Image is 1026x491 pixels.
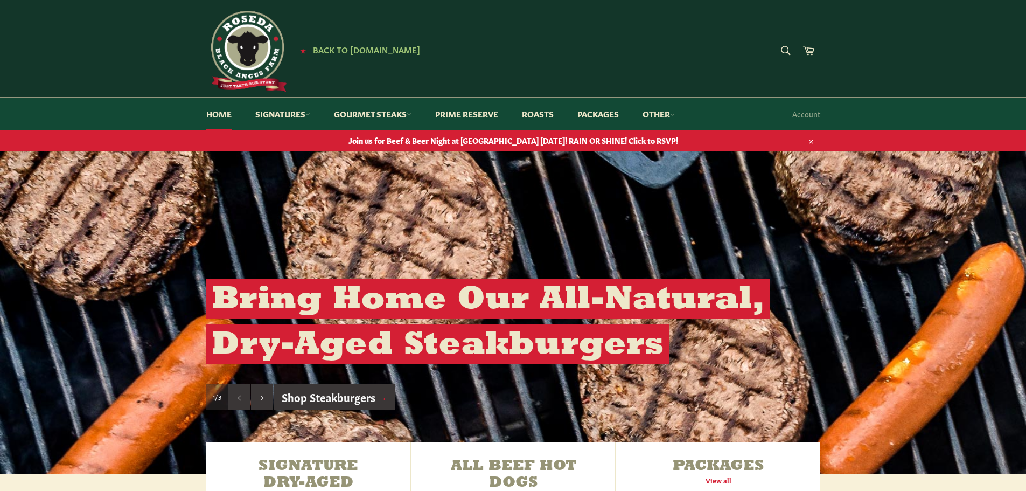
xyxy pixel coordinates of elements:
[511,98,564,130] a: Roasts
[567,98,630,130] a: Packages
[245,98,321,130] a: Signatures
[206,384,228,410] div: Slide 1, current
[300,46,306,54] span: ★
[196,98,242,130] a: Home
[206,11,287,92] img: Roseda Beef
[323,98,422,130] a: Gourmet Steaks
[196,130,831,151] a: Join us for Beef & Beer Night at [GEOGRAPHIC_DATA] [DATE]! RAIN OR SHINE! Click to RSVP!
[274,384,396,410] a: Shop Steakburgers
[196,135,831,146] span: Join us for Beef & Beer Night at [GEOGRAPHIC_DATA] [DATE]! RAIN OR SHINE! Click to RSVP!
[787,98,826,130] a: Account
[251,384,273,410] button: Next slide
[313,44,420,55] span: Back to [DOMAIN_NAME]
[424,98,509,130] a: Prime Reserve
[295,46,420,54] a: ★ Back to [DOMAIN_NAME]
[213,392,221,402] span: 1/3
[377,389,388,404] span: →
[632,98,686,130] a: Other
[206,279,770,364] h2: Bring Home Our All-Natural, Dry-Aged Steakburgers
[228,384,250,410] button: Previous slide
